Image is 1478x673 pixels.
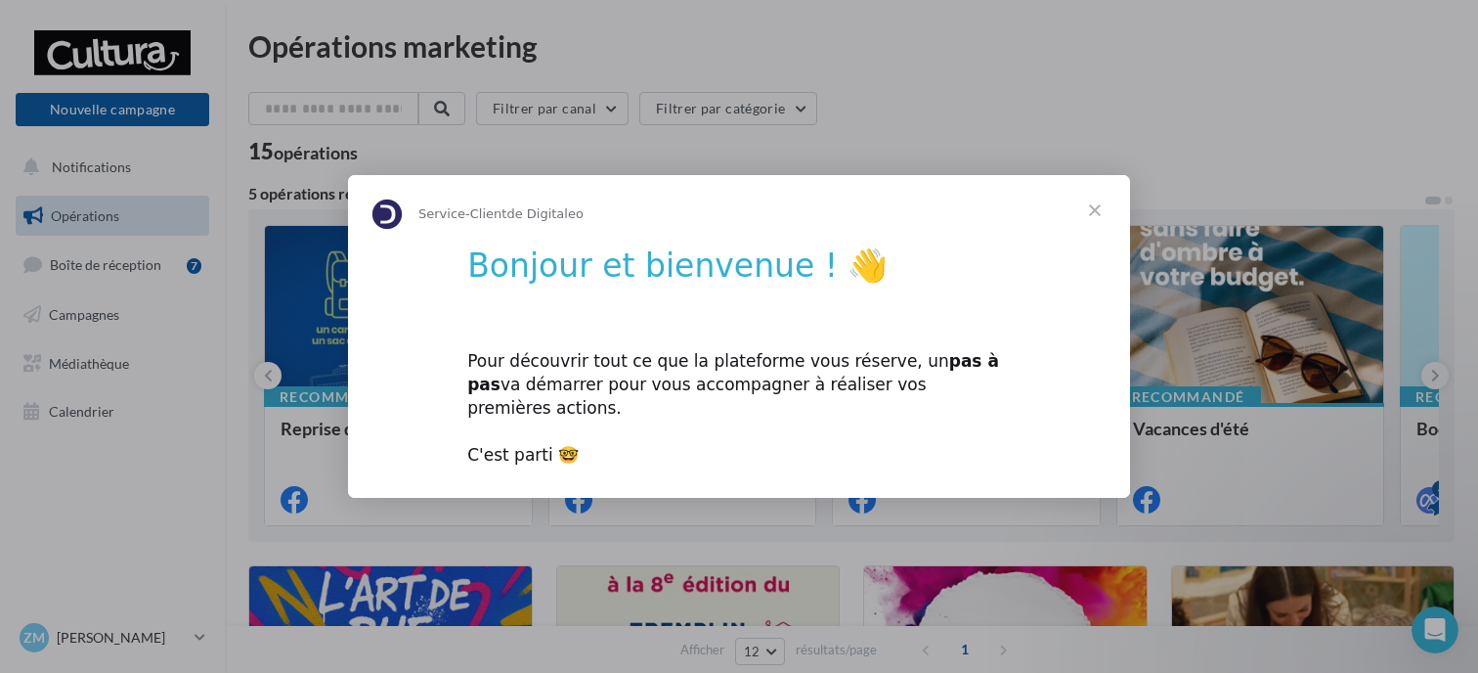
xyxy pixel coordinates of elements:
[467,247,1011,298] h1: Bonjour et bienvenue ! 👋
[1060,175,1130,246] span: Fermer
[467,328,1011,468] div: Pour découvrir tout ce que la plateforme vous réserve, un va démarrer pour vous accompagner à réa...
[506,206,584,221] span: de Digitaleo
[467,351,999,394] b: pas à pas
[371,199,403,230] img: Profile image for Service-Client
[418,206,506,221] span: Service-Client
